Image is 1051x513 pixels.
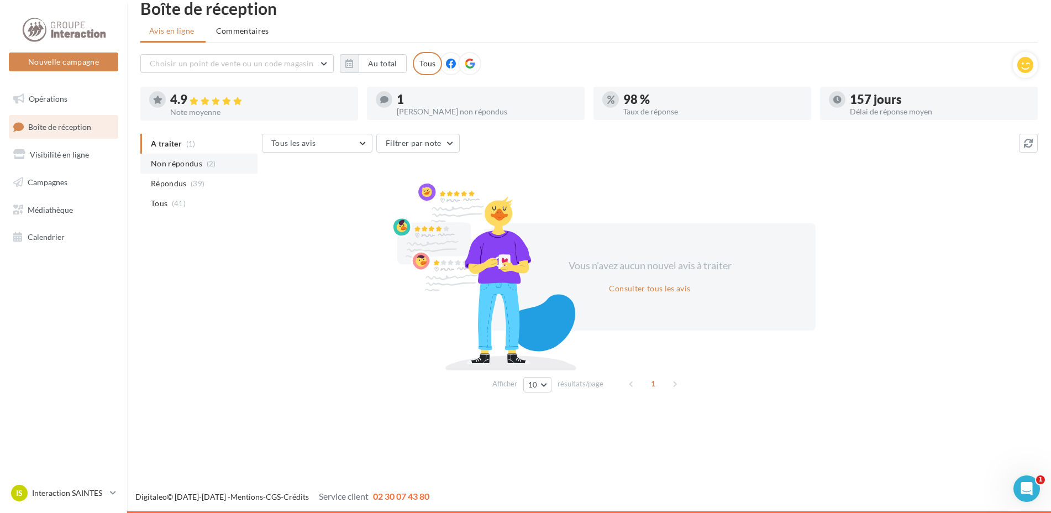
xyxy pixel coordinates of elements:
span: Conversations [90,373,145,380]
span: (39) [191,179,204,188]
span: résultats/page [558,379,603,389]
div: Fermer [190,18,210,38]
div: Délai de réponse moyen [850,108,1029,116]
span: Tous [151,198,167,209]
div: Poser une question [23,177,185,189]
button: Au total [340,54,407,73]
a: Boîte de réception [7,115,120,139]
button: Au total [359,54,407,73]
span: Répondus [151,178,187,189]
span: Tous les avis [271,138,316,148]
span: 1 [1036,475,1045,484]
span: Médiathèque [28,205,73,214]
button: Tâches [133,345,177,389]
a: Visibilité en ligne [7,143,120,166]
button: Tous les avis [262,134,372,153]
img: logo [22,21,99,39]
span: 1 [644,375,662,392]
button: Actualités [44,345,88,389]
span: © [DATE]-[DATE] - - - [135,492,429,501]
span: Visibilité en ligne [30,150,89,159]
span: Choisir un point de vente ou un code magasin [150,59,313,68]
span: Calendrier [28,232,65,242]
div: Vous n'avez aucun nouvel avis à traiter [555,259,745,273]
span: Afficher [492,379,517,389]
div: 🔎 Filtrez plus efficacement vos avisAvis clientsAmélioration🔎 Filtrez plus efficacement vos avis [11,227,210,379]
button: 10 [523,377,551,392]
span: Accueil [7,373,38,380]
a: Crédits [283,492,309,501]
button: Nouvelle campagne [9,53,118,71]
div: [PERSON_NAME] non répondus [397,108,576,116]
div: Tous [413,52,442,75]
img: 🔎 Filtrez plus efficacement vos avis [12,227,209,305]
div: 98 % [623,93,802,106]
div: 1 [397,93,576,106]
div: 4.9 [170,93,349,106]
div: 157 jours [850,93,1029,106]
p: Comment pouvons-nous vous aider ? [22,116,199,154]
p: Interaction SAINTES [32,488,106,499]
span: Non répondus [151,158,202,169]
span: Boîte de réception [28,122,91,131]
p: Bonjour Interaction👋 [22,78,199,116]
a: Campagnes [7,171,120,194]
button: Aide [177,345,221,389]
span: Commentaires [216,25,269,36]
a: Opérations [7,87,120,111]
div: Poser une questionNotre bot et notre équipe peuvent vous aider [11,167,210,221]
button: Choisir un point de vente ou un code magasin [140,54,334,73]
span: 02 30 07 43 80 [373,491,429,501]
span: Aide [191,373,208,380]
span: (41) [172,199,186,208]
a: CGS [266,492,281,501]
button: Consulter tous les avis [605,282,695,295]
button: Filtrer par note [376,134,460,153]
span: (2) [207,159,216,168]
a: Calendrier [7,226,120,249]
span: IS [16,488,23,499]
a: Digitaleo [135,492,167,501]
button: Conversations [88,345,133,389]
iframe: Intercom live chat [1013,475,1040,502]
div: Taux de réponse [623,108,802,116]
span: Service client [319,491,369,501]
div: 🔎 Filtrez plus efficacement vos avis [23,332,178,355]
span: Actualités [47,373,85,380]
a: Médiathèque [7,198,120,222]
a: Mentions [230,492,263,501]
span: Tâches [141,373,168,380]
div: Notre bot et notre équipe peuvent vous aider [23,189,185,212]
span: Opérations [29,94,67,103]
a: IS Interaction SAINTES [9,483,118,504]
span: Campagnes [28,177,67,187]
div: Amélioration [77,313,133,326]
div: Avis clients [23,313,72,326]
span: 10 [528,380,538,389]
div: Note moyenne [170,108,349,116]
